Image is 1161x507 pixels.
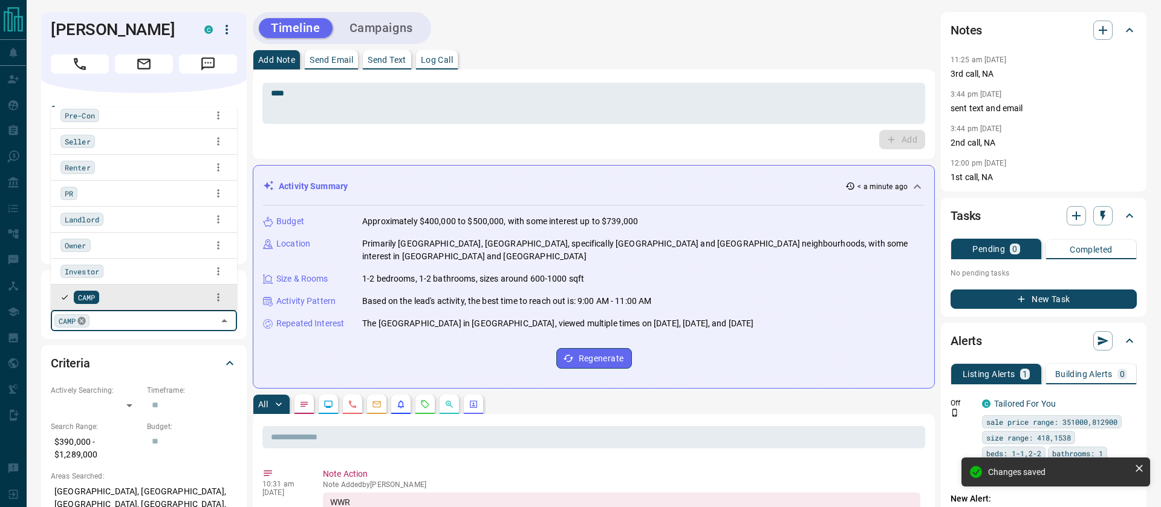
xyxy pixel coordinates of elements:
p: 0 [1120,370,1125,378]
span: Pre-Con [65,109,95,121]
p: sent text and email [951,102,1137,115]
p: Log Call [421,56,453,64]
p: Completed [1070,245,1113,254]
p: 2nd call, NA [951,137,1137,149]
p: 1-2 bedrooms, 1-2 bathrooms, sizes around 600-1000 sqft [362,273,584,285]
h1: [PERSON_NAME] [51,20,186,39]
span: sale price range: 351000,812900 [986,416,1117,428]
p: Activity Summary [279,180,348,193]
p: Note Action [323,468,920,480]
div: Notes [951,16,1137,45]
button: Timeline [259,18,333,38]
p: 1st call, NA [951,171,1137,184]
span: bathrooms: 1 [1052,447,1103,459]
p: 0 [1012,245,1017,253]
svg: Requests [420,399,430,409]
p: Timeframe: [147,385,237,396]
p: $390,000 - $1,289,000 [51,432,141,465]
span: Seller [65,135,91,147]
span: Investor [65,265,99,277]
p: Actively Searching: [51,385,141,396]
p: Location [276,237,310,250]
p: Search Range: [51,421,141,432]
p: Approximately $400,000 to $500,000, with some interest up to $739,000 [362,215,638,228]
button: New Task [951,289,1137,309]
button: Close [216,312,233,329]
p: Building Alerts [1055,370,1113,378]
p: Areas Searched: [51,471,237,482]
span: Email [115,54,173,74]
span: Message [179,54,237,74]
p: Size & Rooms [276,273,328,285]
span: Landlord [65,213,99,225]
p: Off [951,398,975,409]
div: condos.ca [982,399,990,408]
p: Add Note [258,56,295,64]
p: Note Added by [PERSON_NAME] [323,480,920,489]
div: Tasks [951,201,1137,230]
p: Repeated Interest [276,317,344,330]
p: Primarily [GEOGRAPHIC_DATA], [GEOGRAPHIC_DATA], specifically [GEOGRAPHIC_DATA] and [GEOGRAPHIC_DA... [362,237,925,263]
p: Budget [276,215,304,228]
svg: Listing Alerts [396,399,406,409]
svg: Notes [299,399,309,409]
svg: Lead Browsing Activity [324,399,333,409]
p: [DATE] [262,488,305,497]
button: Regenerate [556,348,632,369]
div: Changes saved [988,467,1130,477]
p: Send Text [368,56,406,64]
p: No pending tasks [951,264,1137,282]
p: Pending [972,245,1005,253]
span: Owner [65,239,86,251]
p: Based on the lead's activity, the best time to reach out is: 9:00 AM - 11:00 AM [362,295,651,308]
p: Budget: [147,421,237,432]
p: All [258,400,268,409]
p: The [GEOGRAPHIC_DATA] in [GEOGRAPHIC_DATA], viewed multiple times on [DATE], [DATE], and [DATE] [362,317,753,330]
p: Activity Pattern [276,295,336,308]
span: CAMP [78,291,95,303]
span: Call [51,54,109,74]
button: Campaigns [337,18,425,38]
a: Tailored For You [994,399,1056,409]
p: Listing Alerts [963,370,1015,378]
h2: Alerts [951,331,982,350]
p: 3:44 pm [DATE] [951,90,1002,98]
p: 1 [1023,370,1027,378]
p: 3:44 pm [DATE] [951,124,1002,133]
p: 3rd call, NA [951,68,1137,80]
p: Send Email [310,56,353,64]
span: size range: 418,1538 [986,431,1071,444]
div: Alerts [951,326,1137,355]
div: Criteria [51,349,237,378]
div: Activity Summary< a minute ago [263,175,925,198]
p: 11:25 am [DATE] [951,56,1006,64]
button: Open [116,103,131,117]
div: CAMP [54,314,89,328]
h2: Notes [951,21,982,40]
p: < a minute ago [857,181,908,192]
svg: Agent Actions [469,399,478,409]
span: Renter [65,161,91,173]
h2: Tasks [951,206,981,225]
svg: Emails [372,399,382,409]
span: PR [65,187,73,199]
span: CAMP [59,315,76,327]
h2: Criteria [51,354,90,373]
p: 10:31 am [262,480,305,488]
svg: Opportunities [444,399,454,409]
p: New Alert: [951,492,1137,505]
svg: Push Notification Only [951,409,959,417]
p: 12:00 pm [DATE] [951,159,1006,167]
span: beds: 1-1,2-2 [986,447,1041,459]
svg: Calls [348,399,357,409]
div: condos.ca [204,25,213,34]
